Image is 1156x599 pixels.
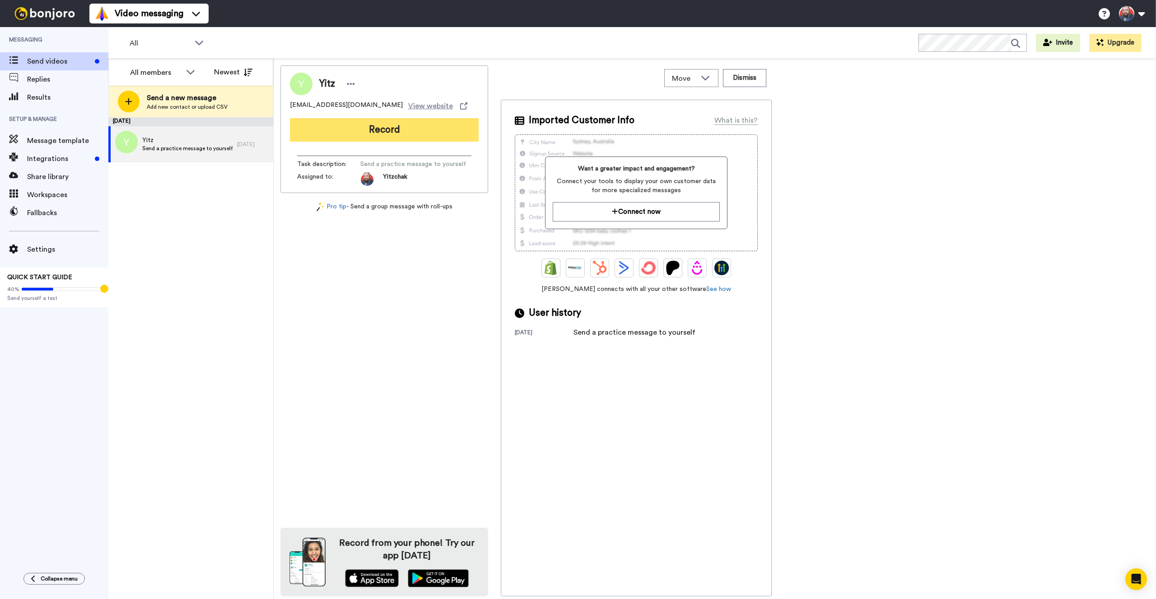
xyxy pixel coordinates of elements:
img: y.png [115,131,138,153]
img: download [289,538,326,586]
div: Tooltip anchor [100,285,108,293]
span: 40% [7,286,19,293]
img: playstore [408,569,469,587]
span: Share library [27,171,108,182]
span: Send a new message [147,92,228,103]
span: Task description : [297,160,360,169]
div: Open Intercom Messenger [1125,568,1147,590]
img: Hubspot [592,261,607,275]
span: Send a practice message to yourself [142,145,233,152]
span: Fallbacks [27,207,108,218]
img: GoHighLevel [714,261,729,275]
span: View website [408,101,453,111]
h4: Record from your phone! Try our app [DATE] [335,537,479,562]
button: Dismiss [723,69,766,87]
button: Collapse menu [23,573,85,585]
img: bj-logo-header-white.svg [11,7,79,20]
img: Shopify [544,261,558,275]
span: [PERSON_NAME] connects with all your other software [515,285,758,294]
a: See how [706,286,731,292]
div: [DATE] [237,141,269,148]
span: Video messaging [115,7,183,20]
span: Connect your tools to display your own customer data for more specialized messages [553,177,719,195]
span: All [130,38,190,49]
div: All members [130,67,182,78]
button: Connect now [553,202,719,221]
img: appstore [345,569,399,587]
span: Assigned to: [297,172,360,186]
img: vm-color.svg [95,6,109,21]
span: Integrations [27,153,91,164]
button: Newest [207,63,259,81]
button: Upgrade [1089,34,1142,52]
span: Yitzchak [383,172,407,186]
span: Replies [27,74,108,85]
span: Send videos [27,56,91,67]
div: What is this? [714,115,758,126]
span: Move [672,73,696,84]
span: Settings [27,244,108,255]
span: Add new contact or upload CSV [147,103,228,111]
span: Yitz [142,136,233,145]
span: Yitz [319,77,335,91]
span: [EMAIL_ADDRESS][DOMAIN_NAME] [290,101,403,111]
span: Workspaces [27,189,108,200]
span: Imported Customer Info [529,114,634,127]
img: Image of Yitz [290,73,312,95]
span: Message template [27,135,108,146]
img: ConvertKit [641,261,656,275]
img: Drip [690,261,704,275]
img: ActiveCampaign [617,261,631,275]
span: Collapse menu [41,575,78,582]
div: [DATE] [108,117,273,126]
div: [DATE] [515,329,573,338]
span: Results [27,92,108,103]
span: QUICK START GUIDE [7,274,72,281]
span: Want a greater impact and engagement? [553,164,719,173]
img: Ontraport [568,261,583,275]
a: Pro tip [317,202,346,212]
img: e1d15a56-06e1-4b96-89ac-01efccf814a5-1682475367.jpg [360,172,374,186]
div: Send a practice message to yourself [573,327,695,338]
img: magic-wand.svg [317,202,325,212]
span: Send yourself a test [7,295,101,302]
button: Record [290,118,479,142]
span: Send a practice message to yourself [360,160,466,169]
button: Invite [1036,34,1080,52]
img: Patreon [666,261,680,275]
div: - Send a group message with roll-ups [280,202,488,212]
a: View website [408,101,467,111]
span: User history [529,306,581,320]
